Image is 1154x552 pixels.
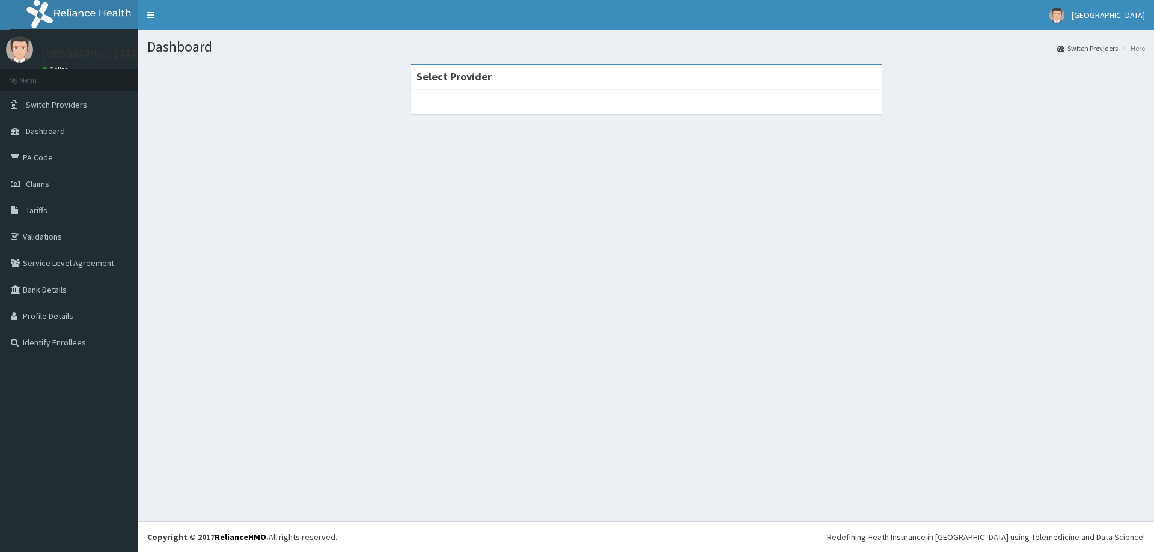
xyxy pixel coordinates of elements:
[1049,8,1064,23] img: User Image
[26,99,87,110] span: Switch Providers
[147,532,269,542] strong: Copyright © 2017 .
[827,531,1145,543] div: Redefining Heath Insurance in [GEOGRAPHIC_DATA] using Telemedicine and Data Science!
[1057,43,1118,53] a: Switch Providers
[215,532,266,542] a: RelianceHMO
[26,205,47,216] span: Tariffs
[1119,43,1145,53] li: Here
[6,36,33,63] img: User Image
[417,70,492,83] strong: Select Provider
[26,126,65,136] span: Dashboard
[147,39,1145,55] h1: Dashboard
[1072,10,1145,20] span: [GEOGRAPHIC_DATA]
[26,178,49,189] span: Claims
[42,49,141,59] p: [GEOGRAPHIC_DATA]
[42,65,71,74] a: Online
[138,521,1154,552] footer: All rights reserved.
